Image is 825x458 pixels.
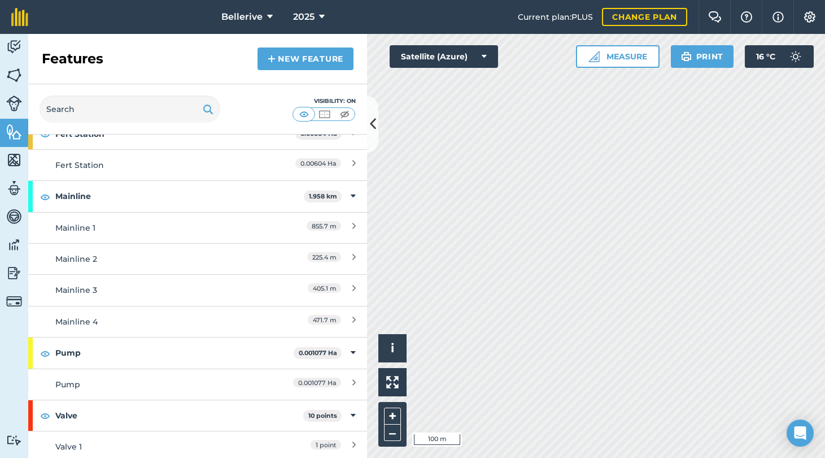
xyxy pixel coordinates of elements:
div: Mainline 4 [55,316,256,328]
img: svg+xml;base64,PHN2ZyB4bWxucz0iaHR0cDovL3d3dy53My5vcmcvMjAwMC9zdmciIHdpZHRoPSI1NiIgaGVpZ2h0PSI2MC... [6,123,22,140]
div: Pump0.001077 Ha [28,338,367,368]
img: svg+xml;base64,PD94bWwgdmVyc2lvbj0iMS4wIiBlbmNvZGluZz0idXRmLTgiPz4KPCEtLSBHZW5lcmF0b3I6IEFkb2JlIE... [6,180,22,197]
button: + [384,408,401,425]
img: svg+xml;base64,PHN2ZyB4bWxucz0iaHR0cDovL3d3dy53My5vcmcvMjAwMC9zdmciIHdpZHRoPSI1MCIgaGVpZ2h0PSI0MC... [338,109,352,120]
a: Mainline 3405.1 m [28,274,367,305]
img: svg+xml;base64,PHN2ZyB4bWxucz0iaHR0cDovL3d3dy53My5vcmcvMjAwMC9zdmciIHdpZHRoPSI1MCIgaGVpZ2h0PSI0MC... [297,109,311,120]
div: Fert Station [55,159,256,171]
strong: Pump [55,338,294,368]
strong: 0.001077 Ha [299,349,337,357]
a: Mainline 2225.4 m [28,243,367,274]
a: Fert Station0.00604 Ha [28,149,367,180]
span: 405.1 m [308,283,341,293]
span: 2025 [293,10,315,24]
button: – [384,425,401,441]
img: svg+xml;base64,PHN2ZyB4bWxucz0iaHR0cDovL3d3dy53My5vcmcvMjAwMC9zdmciIHdpZHRoPSIxOSIgaGVpZ2h0PSIyNC... [681,50,692,63]
a: Pump0.001077 Ha [28,369,367,400]
img: svg+xml;base64,PHN2ZyB4bWxucz0iaHR0cDovL3d3dy53My5vcmcvMjAwMC9zdmciIHdpZHRoPSI1NiIgaGVpZ2h0PSI2MC... [6,152,22,168]
img: fieldmargin Logo [11,8,28,26]
span: 471.7 m [308,315,341,325]
img: svg+xml;base64,PD94bWwgdmVyc2lvbj0iMS4wIiBlbmNvZGluZz0idXRmLTgiPz4KPCEtLSBHZW5lcmF0b3I6IEFkb2JlIE... [6,38,22,55]
div: Valve10 points [28,400,367,431]
button: Measure [576,45,660,68]
span: Current plan : PLUS [518,11,593,23]
img: svg+xml;base64,PD94bWwgdmVyc2lvbj0iMS4wIiBlbmNvZGluZz0idXRmLTgiPz4KPCEtLSBHZW5lcmF0b3I6IEFkb2JlIE... [6,236,22,253]
strong: Valve [55,400,303,431]
div: Mainline 3 [55,284,256,296]
img: svg+xml;base64,PD94bWwgdmVyc2lvbj0iMS4wIiBlbmNvZGluZz0idXRmLTgiPz4KPCEtLSBHZW5lcmF0b3I6IEFkb2JlIE... [6,293,22,309]
img: A question mark icon [740,11,753,23]
strong: 10 points [308,412,337,420]
img: Two speech bubbles overlapping with the left bubble in the forefront [708,11,722,23]
div: Mainline 2 [55,253,256,265]
span: i [391,341,394,355]
button: 16 °C [745,45,814,68]
img: svg+xml;base64,PHN2ZyB4bWxucz0iaHR0cDovL3d3dy53My5vcmcvMjAwMC9zdmciIHdpZHRoPSI1NiIgaGVpZ2h0PSI2MC... [6,67,22,84]
img: svg+xml;base64,PHN2ZyB4bWxucz0iaHR0cDovL3d3dy53My5vcmcvMjAwMC9zdmciIHdpZHRoPSIxOCIgaGVpZ2h0PSIyNC... [40,347,50,360]
span: 225.4 m [307,252,341,262]
img: svg+xml;base64,PHN2ZyB4bWxucz0iaHR0cDovL3d3dy53My5vcmcvMjAwMC9zdmciIHdpZHRoPSIxNCIgaGVpZ2h0PSIyNC... [268,52,276,66]
div: Open Intercom Messenger [787,420,814,447]
div: Mainline1.958 km [28,181,367,211]
img: svg+xml;base64,PD94bWwgdmVyc2lvbj0iMS4wIiBlbmNvZGluZz0idXRmLTgiPz4KPCEtLSBHZW5lcmF0b3I6IEFkb2JlIE... [6,435,22,446]
img: svg+xml;base64,PHN2ZyB4bWxucz0iaHR0cDovL3d3dy53My5vcmcvMjAwMC9zdmciIHdpZHRoPSIxOCIgaGVpZ2h0PSIyNC... [40,409,50,422]
div: Valve 1 [55,440,256,453]
img: svg+xml;base64,PD94bWwgdmVyc2lvbj0iMS4wIiBlbmNvZGluZz0idXRmLTgiPz4KPCEtLSBHZW5lcmF0b3I6IEFkb2JlIE... [784,45,807,68]
input: Search [40,96,220,123]
img: svg+xml;base64,PHN2ZyB4bWxucz0iaHR0cDovL3d3dy53My5vcmcvMjAwMC9zdmciIHdpZHRoPSIxNyIgaGVpZ2h0PSIxNy... [772,10,784,24]
h2: Features [42,50,103,68]
a: Change plan [602,8,687,26]
a: New feature [257,47,353,70]
span: 0.001077 Ha [293,378,341,387]
button: i [378,334,407,362]
span: 16 ° C [756,45,775,68]
div: Pump [55,378,256,391]
img: Four arrows, one pointing top left, one top right, one bottom right and the last bottom left [386,376,399,388]
img: svg+xml;base64,PHN2ZyB4bWxucz0iaHR0cDovL3d3dy53My5vcmcvMjAwMC9zdmciIHdpZHRoPSI1MCIgaGVpZ2h0PSI0MC... [317,109,331,120]
img: svg+xml;base64,PD94bWwgdmVyc2lvbj0iMS4wIiBlbmNvZGluZz0idXRmLTgiPz4KPCEtLSBHZW5lcmF0b3I6IEFkb2JlIE... [6,96,22,111]
span: Bellerive [221,10,263,24]
button: Print [671,45,734,68]
img: svg+xml;base64,PD94bWwgdmVyc2lvbj0iMS4wIiBlbmNvZGluZz0idXRmLTgiPz4KPCEtLSBHZW5lcmF0b3I6IEFkb2JlIE... [6,208,22,225]
img: svg+xml;base64,PHN2ZyB4bWxucz0iaHR0cDovL3d3dy53My5vcmcvMjAwMC9zdmciIHdpZHRoPSIxOCIgaGVpZ2h0PSIyNC... [40,190,50,204]
strong: Mainline [55,181,304,211]
strong: 1.958 km [309,192,337,200]
img: svg+xml;base64,PD94bWwgdmVyc2lvbj0iMS4wIiBlbmNvZGluZz0idXRmLTgiPz4KPCEtLSBHZW5lcmF0b3I6IEFkb2JlIE... [6,265,22,282]
span: 855.7 m [307,221,341,231]
span: 0.00604 Ha [295,158,341,168]
img: A cog icon [803,11,817,23]
div: Mainline 1 [55,222,256,234]
img: Ruler icon [588,51,600,62]
img: svg+xml;base64,PHN2ZyB4bWxucz0iaHR0cDovL3d3dy53My5vcmcvMjAwMC9zdmciIHdpZHRoPSIxOSIgaGVpZ2h0PSIyNC... [203,102,213,116]
a: Mainline 4471.7 m [28,306,367,337]
button: Satellite (Azure) [390,45,498,68]
span: 1 point [311,440,341,450]
a: Mainline 1855.7 m [28,212,367,243]
div: Visibility: On [293,97,356,106]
